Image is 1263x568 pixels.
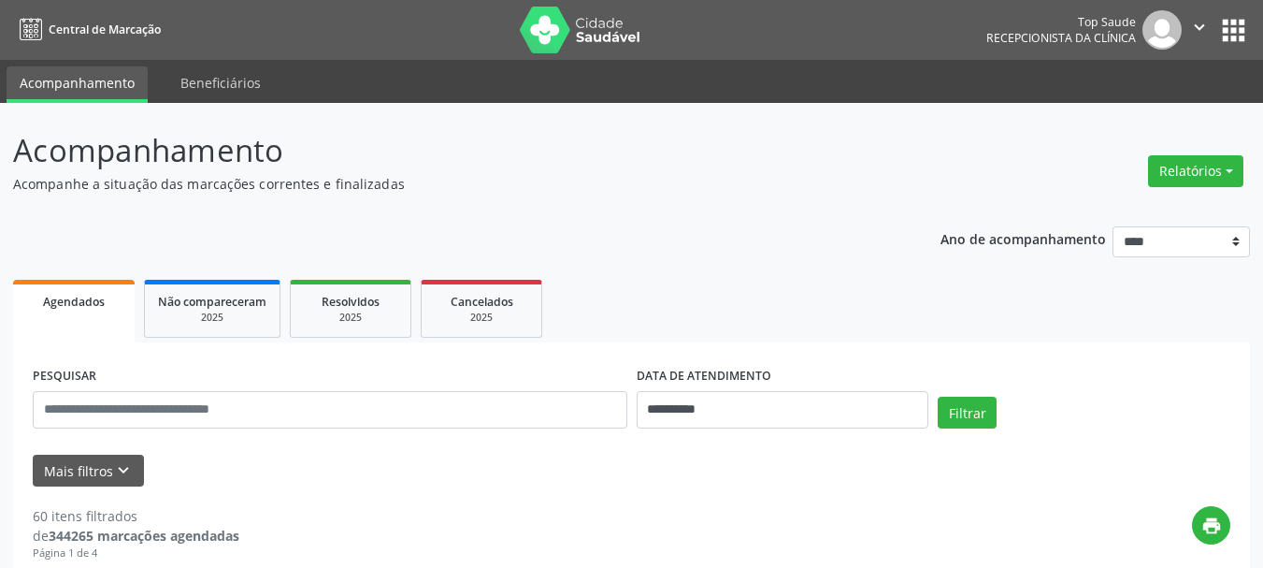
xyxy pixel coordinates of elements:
[1189,17,1210,37] i: 
[33,526,239,546] div: de
[1192,506,1230,545] button: print
[167,66,274,99] a: Beneficiários
[1182,10,1217,50] button: 
[43,294,105,310] span: Agendados
[33,546,239,561] div: Página 1 de 4
[113,460,134,481] i: keyboard_arrow_down
[1201,516,1222,536] i: print
[7,66,148,103] a: Acompanhamento
[1142,10,1182,50] img: img
[1217,14,1250,47] button: apps
[451,294,513,310] span: Cancelados
[938,397,997,429] button: Filtrar
[13,14,161,45] a: Central de Marcação
[986,14,1136,30] div: Top Saude
[49,22,161,37] span: Central de Marcação
[435,311,528,325] div: 2025
[158,294,266,310] span: Não compareceram
[33,455,144,488] button: Mais filtroskeyboard_arrow_down
[322,294,380,310] span: Resolvidos
[1148,155,1243,187] button: Relatórios
[986,30,1136,46] span: Recepcionista da clínica
[940,226,1106,250] p: Ano de acompanhamento
[304,311,397,325] div: 2025
[637,362,771,391] label: DATA DE ATENDIMENTO
[33,506,239,526] div: 60 itens filtrados
[158,311,266,325] div: 2025
[13,174,879,194] p: Acompanhe a situação das marcações correntes e finalizadas
[13,127,879,174] p: Acompanhamento
[49,527,239,545] strong: 344265 marcações agendadas
[33,362,96,391] label: PESQUISAR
